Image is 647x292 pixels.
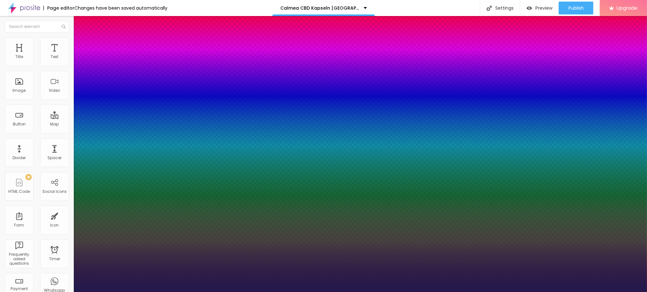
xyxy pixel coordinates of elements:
[14,223,24,228] div: Form
[49,88,60,93] div: Video
[50,122,59,126] div: Map
[42,189,67,194] div: Social Icons
[50,223,59,228] div: Icon
[617,5,637,11] span: Upgrade
[568,5,584,11] span: Publish
[13,122,26,126] div: Button
[9,189,30,194] div: HTML Code
[527,5,532,11] img: view-1.svg
[535,5,552,11] span: Preview
[74,6,167,10] div: Changes have been saved automatically
[559,2,593,14] button: Publish
[15,55,23,59] div: Title
[51,55,58,59] div: Text
[13,156,26,160] div: Divider
[5,21,69,32] input: Search element
[520,2,559,14] button: Preview
[6,252,32,266] div: Frequently asked questions
[280,6,359,10] p: Calmea CBD Kapseln [GEOGRAPHIC_DATA]
[62,25,65,29] img: Icone
[49,257,60,261] div: Timer
[487,5,492,11] img: Icone
[43,6,74,10] div: Page editor
[13,88,26,93] div: Image
[47,156,62,160] div: Spacer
